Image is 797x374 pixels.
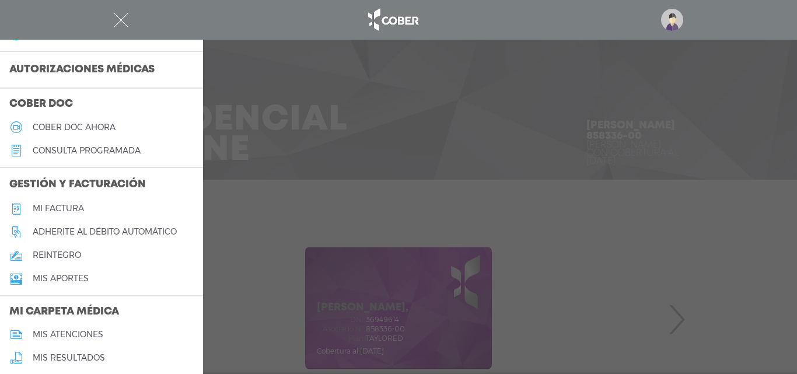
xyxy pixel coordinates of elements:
h5: reintegro [33,250,81,260]
h5: mis atenciones [33,330,103,340]
img: logo_cober_home-white.png [362,6,423,34]
h5: consulta programada [33,146,141,156]
h5: Mi factura [33,204,84,214]
h5: Cober doc ahora [33,123,116,132]
h5: Adherite al débito automático [33,227,177,237]
img: Cober_menu-close-white.svg [114,13,128,27]
h5: Mis aportes [33,274,89,284]
h5: mis resultados [33,353,105,363]
img: profile-placeholder.svg [661,9,683,31]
